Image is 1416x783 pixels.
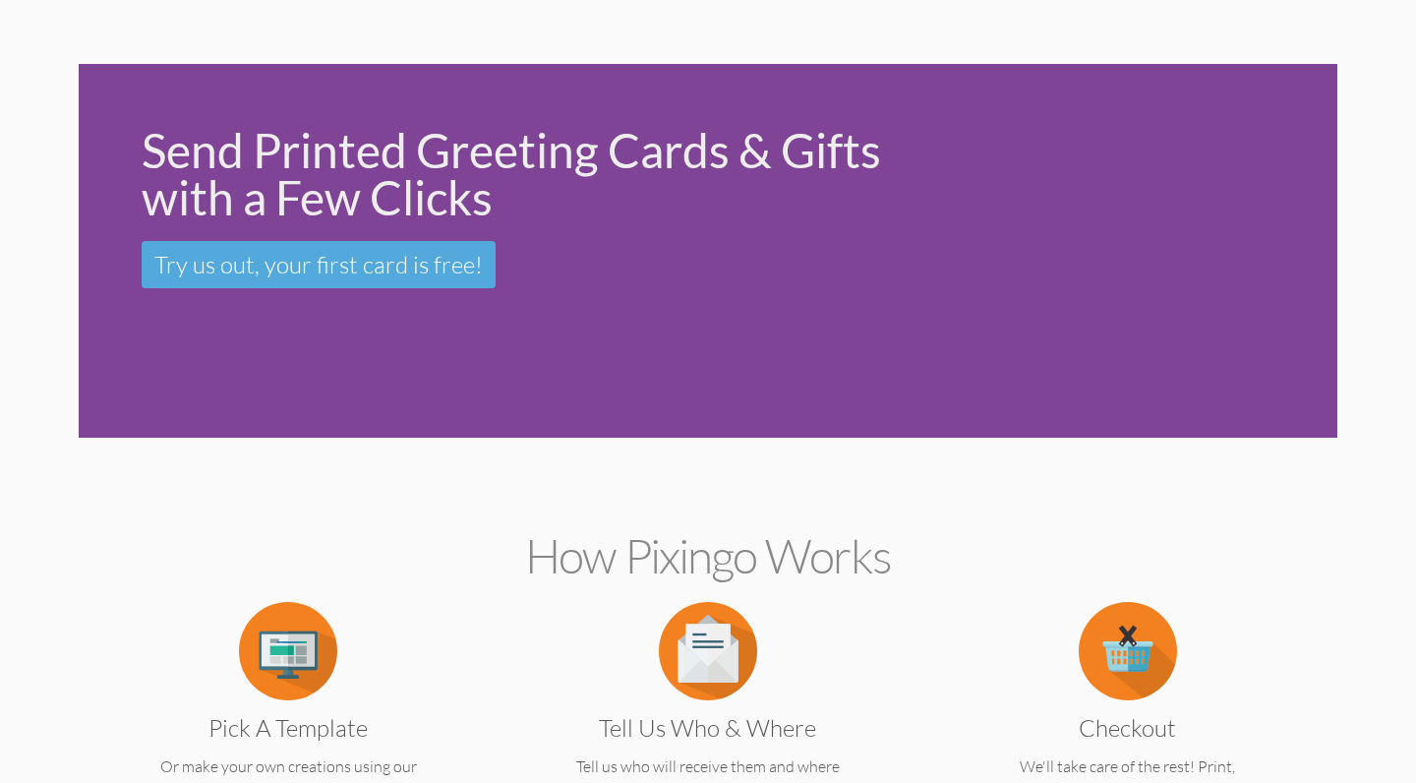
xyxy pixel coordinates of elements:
[142,241,496,288] a: Try us out, your first card is free!
[239,602,337,700] img: item.alt
[142,127,902,221] div: Send Printed Greeting Cards & Gifts with a Few Clicks
[659,602,757,700] img: item.alt
[547,715,868,741] h3: Tell us Who & Where
[967,715,1288,741] h3: Checkout
[1079,602,1177,700] img: item.alt
[154,250,483,279] span: Try us out, your first card is free!
[113,530,1303,582] h2: How Pixingo works
[128,715,449,741] h3: Pick a Template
